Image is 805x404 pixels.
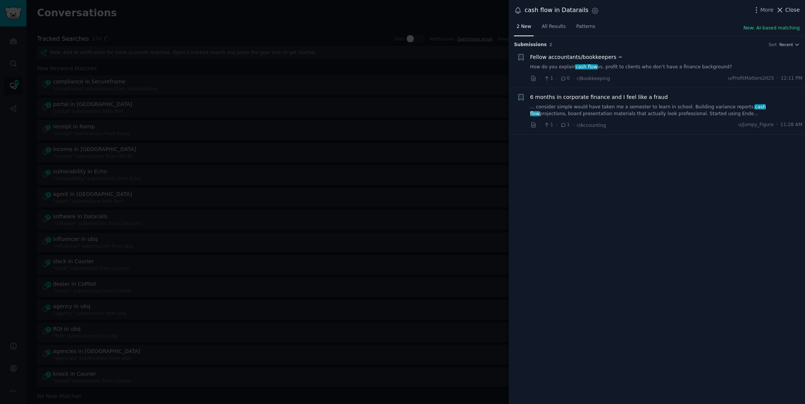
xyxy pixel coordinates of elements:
a: All Results [539,21,568,36]
span: cash flow [530,104,766,116]
span: Patterns [576,23,595,30]
span: · [556,121,557,129]
a: Fellow accountants/bookkeepers ~ [530,53,623,61]
span: 2 [550,42,552,47]
a: 2 New [514,21,534,36]
span: All Results [542,23,565,30]
span: Submission s [514,42,547,48]
span: 12:11 PM [781,75,802,82]
button: Close [776,6,800,14]
span: · [776,122,778,128]
div: Sort [769,42,777,47]
span: · [556,74,557,82]
span: 11:28 AM [780,122,802,128]
span: Recent [779,42,793,47]
span: 1 [543,122,553,128]
a: ... consider simple would have taken me a semester to learn in school. Building variance reports,... [530,104,803,117]
span: · [573,121,574,129]
div: cash flow in Datarails [525,6,588,15]
button: New: AI-based matching [743,25,800,32]
span: · [539,121,541,129]
a: 6 months in corporate finance and I feel like a fraud [530,93,668,101]
span: u/Jumpy_Figure [738,122,774,128]
span: 0 [560,75,570,82]
span: u/ProfitMatters2025 [728,75,774,82]
span: cash flow [575,64,598,69]
span: 1 [543,75,553,82]
span: · [573,74,574,82]
span: More [760,6,774,14]
a: How do you explaincash flowvs. profit to clients who don’t have a finance background? [530,64,803,71]
span: · [777,75,778,82]
span: 2 New [517,23,531,30]
a: Patterns [574,21,598,36]
button: Recent [779,42,800,47]
span: Close [785,6,800,14]
span: r/Accounting [577,123,606,128]
span: 1 [560,122,570,128]
span: r/Bookkeeping [577,76,610,81]
button: More [752,6,774,14]
span: · [539,74,541,82]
